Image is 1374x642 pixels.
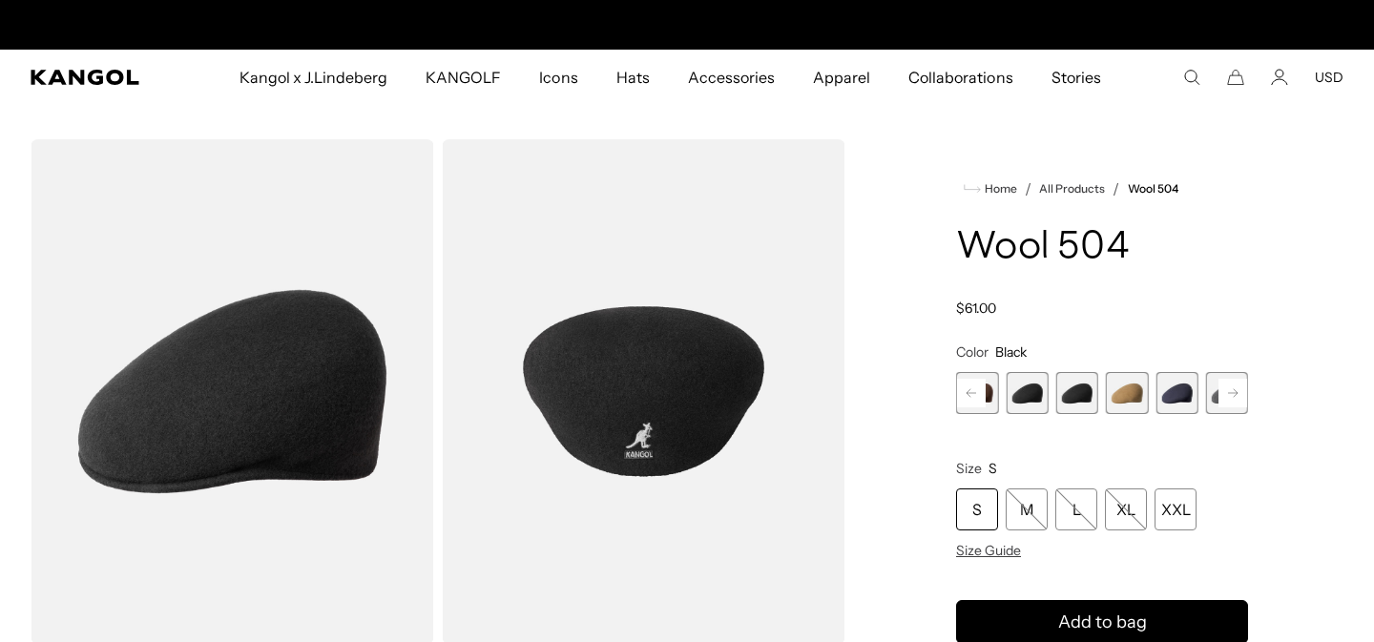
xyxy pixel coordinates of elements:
[889,50,1031,105] a: Collaborations
[1105,488,1147,530] div: XL
[1006,488,1048,530] div: M
[964,180,1017,197] a: Home
[981,182,1017,196] span: Home
[1056,372,1098,414] label: Black/Gold
[1058,610,1147,635] span: Add to bag
[1271,69,1288,86] a: Account
[1106,372,1148,414] label: Camel
[995,343,1027,361] span: Black
[1017,177,1031,200] li: /
[1006,372,1048,414] div: 9 of 21
[1128,182,1178,196] a: Wool 504
[1039,182,1105,196] a: All Products
[1106,372,1148,414] div: 11 of 21
[956,488,998,530] div: S
[1056,372,1098,414] div: 10 of 21
[1055,488,1097,530] div: L
[956,372,998,414] label: Tobacco
[908,50,1012,105] span: Collaborations
[688,50,775,105] span: Accessories
[1227,69,1244,86] button: Cart
[1051,50,1101,105] span: Stories
[490,10,884,40] div: Announcement
[616,50,650,105] span: Hats
[406,50,520,105] a: KANGOLF
[1155,488,1197,530] div: XXL
[956,542,1021,559] span: Size Guide
[220,50,407,105] a: Kangol x J.Lindeberg
[989,460,997,477] span: S
[956,227,1248,269] h1: Wool 504
[239,50,388,105] span: Kangol x J.Lindeberg
[1315,69,1343,86] button: USD
[1105,177,1119,200] li: /
[490,10,884,40] div: 1 of 2
[490,10,884,40] slideshow-component: Announcement bar
[794,50,889,105] a: Apparel
[669,50,794,105] a: Accessories
[597,50,669,105] a: Hats
[1206,372,1248,414] div: 13 of 21
[813,50,870,105] span: Apparel
[426,50,501,105] span: KANGOLF
[956,372,998,414] div: 8 of 21
[539,50,577,105] span: Icons
[1183,69,1200,86] summary: Search here
[1155,372,1197,414] label: Dark Blue
[956,460,982,477] span: Size
[520,50,596,105] a: Icons
[31,70,156,85] a: Kangol
[1032,50,1120,105] a: Stories
[1006,372,1048,414] label: Black
[1155,372,1197,414] div: 12 of 21
[956,300,996,317] span: $61.00
[1206,372,1248,414] label: Dark Flannel
[956,177,1248,200] nav: breadcrumbs
[956,343,989,361] span: Color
